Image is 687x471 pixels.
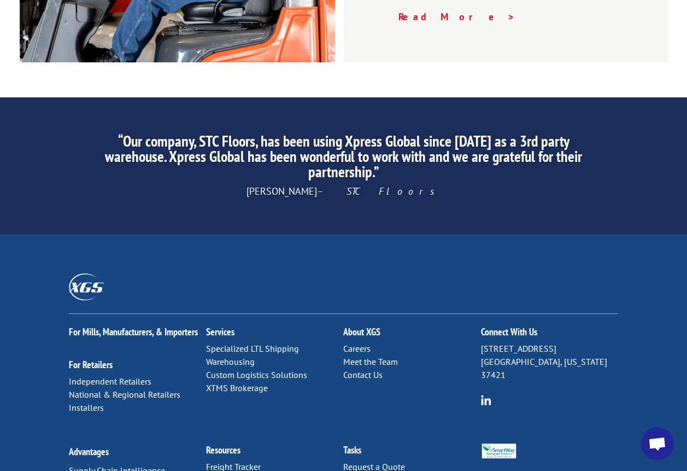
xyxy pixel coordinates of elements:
h2: Connect With Us [481,327,618,342]
img: XGS_Logos_ALL_2024_All_White [69,274,104,300]
h2: “Our company, STC Floors, has been using Xpress Global since [DATE] as a 3rd party warehouse. Xpr... [90,133,597,185]
a: Advantages [69,445,109,458]
a: Specialized LTL Shipping [206,343,299,354]
a: Installers [69,402,104,413]
a: For Retailers [69,358,113,371]
a: Custom Logistics Solutions [206,369,307,380]
a: Resources [206,444,240,456]
div: Open chat [641,427,674,460]
img: group-6 [481,395,491,405]
p: [STREET_ADDRESS] [GEOGRAPHIC_DATA], [US_STATE] 37421 [481,342,618,381]
a: National & Regional Retailers [69,389,180,400]
a: Careers [343,343,371,354]
a: Contact Us [343,369,383,380]
em: – STC Floors [317,185,441,197]
img: Smartway_Logo [481,444,517,458]
a: About XGS [343,325,380,338]
span: [PERSON_NAME] [246,185,441,197]
a: Read More > [398,10,515,23]
a: XTMS Brokerage [206,382,268,393]
a: Meet the Team [343,356,398,367]
a: Independent Retailers [69,376,151,387]
a: Services [206,325,234,338]
a: For Mills, Manufacturers, & Importers [69,325,198,338]
h2: Tasks [343,445,480,461]
a: Warehousing [206,356,255,367]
